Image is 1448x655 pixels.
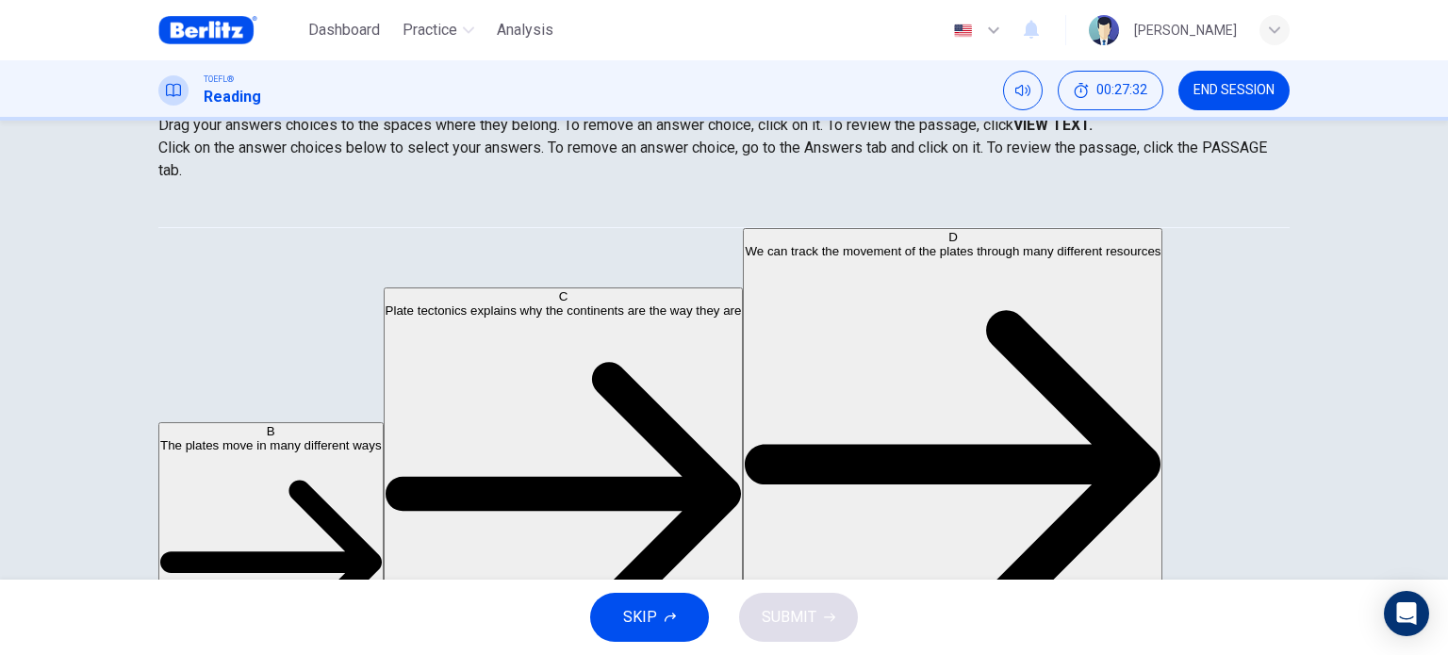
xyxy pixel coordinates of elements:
[301,13,387,47] button: Dashboard
[1058,71,1163,110] button: 00:27:32
[160,424,382,438] div: B
[158,137,1290,182] p: Click on the answer choices below to select your answers. To remove an answer choice, go to the A...
[1058,71,1163,110] div: Hide
[1384,591,1429,636] div: Open Intercom Messenger
[497,19,553,41] span: Analysis
[1193,83,1275,98] span: END SESSION
[395,13,482,47] button: Practice
[745,244,1160,258] span: We can track the movement of the plates through many different resources
[1134,19,1237,41] div: [PERSON_NAME]
[1003,71,1043,110] div: Mute
[623,604,657,630] span: SKIP
[590,593,709,642] button: SKIP
[1089,15,1119,45] img: Profile picture
[204,73,234,86] span: TOEFL®
[308,19,380,41] span: Dashboard
[158,11,257,49] img: Berlitz Brasil logo
[403,19,457,41] span: Practice
[386,303,742,318] span: Plate tectonics explains why the continents are the way they are
[745,230,1160,244] div: D
[489,13,561,47] button: Analysis
[1096,83,1147,98] span: 00:27:32
[1178,71,1290,110] button: END SESSION
[386,289,742,303] div: C
[951,24,975,38] img: en
[204,86,261,108] h1: Reading
[158,182,1290,227] div: Choose test type tabs
[1013,116,1093,134] strong: VIEW TEXT.
[158,11,301,49] a: Berlitz Brasil logo
[160,438,382,452] span: The plates move in many different ways
[158,114,1290,137] p: Drag your answers choices to the spaces where they belong. To remove an answer choice, click on i...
